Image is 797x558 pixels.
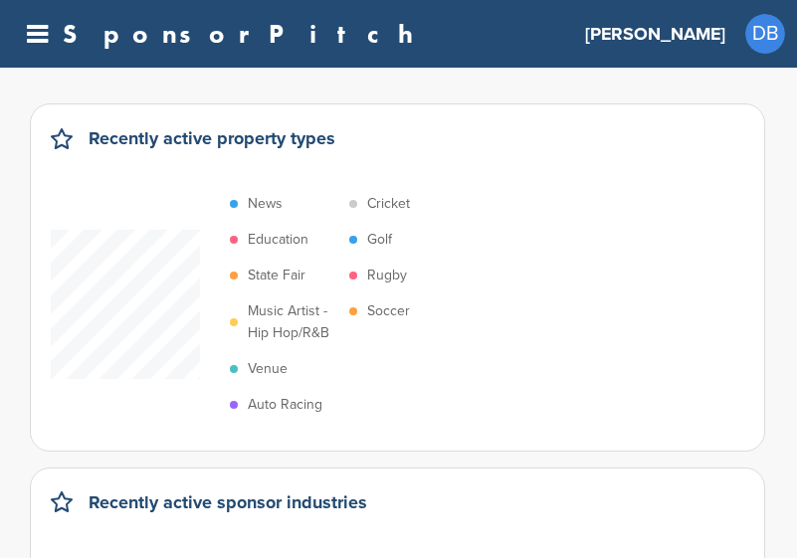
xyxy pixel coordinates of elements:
[585,20,725,48] h3: [PERSON_NAME]
[248,229,308,251] p: Education
[63,21,426,47] a: SponsorPitch
[248,300,339,344] p: Music Artist - Hip Hop/R&B
[248,394,322,416] p: Auto Racing
[367,265,407,286] p: Rugby
[367,229,392,251] p: Golf
[248,358,288,380] p: Venue
[585,12,725,56] a: [PERSON_NAME]
[367,193,410,215] p: Cricket
[248,193,283,215] p: News
[367,300,410,322] p: Soccer
[248,265,305,286] p: State Fair
[745,14,785,54] a: DB
[89,124,335,152] h2: Recently active property types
